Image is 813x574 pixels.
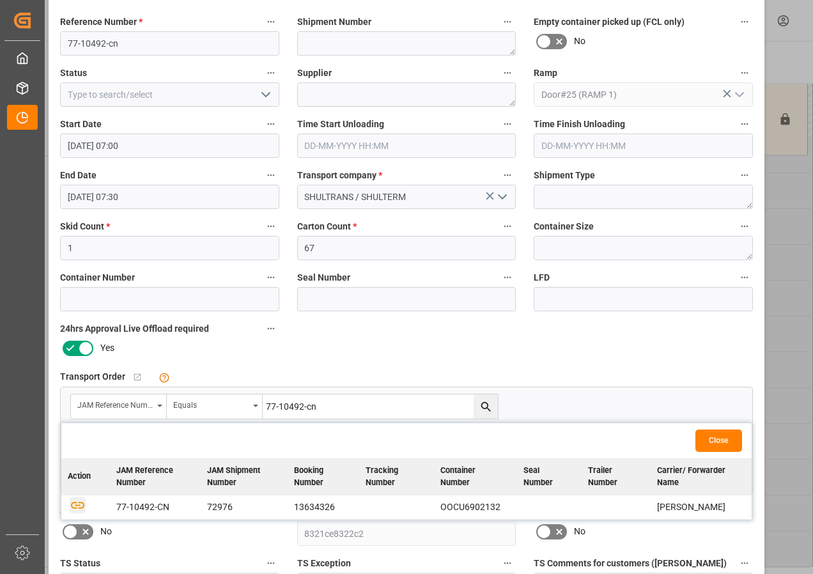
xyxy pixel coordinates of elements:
span: Container Size [534,220,594,233]
button: TS Comments for customers ([PERSON_NAME]) [736,555,753,571]
td: 72976 [201,495,288,520]
button: Skid Count * [263,218,279,235]
button: Seal Number [499,269,516,286]
button: Reference Number * [263,13,279,30]
th: JAM Shipment Number [201,458,288,495]
input: DD-MM-YYYY HH:MM [297,134,516,158]
button: 24hrs Approval Live Offload required [263,320,279,337]
button: Empty container picked up (FCL only) [736,13,753,30]
span: TS Status [60,557,100,570]
span: Seal Number [297,271,350,284]
th: Trailer Number [582,458,651,495]
button: open menu [167,394,263,419]
button: TS Status [263,555,279,571]
span: TS Comments for customers ([PERSON_NAME]) [534,557,727,570]
th: Seal Number [517,458,582,495]
span: No [574,525,585,538]
button: search button [474,394,498,419]
input: DD-MM-YYYY HH:MM [534,134,753,158]
input: DD-MM-YYYY HH:MM [60,185,279,209]
button: Shipment Type [736,167,753,183]
span: Supplier [297,66,332,80]
th: Booking Number [288,458,359,495]
div: Equals [173,396,249,411]
button: Close [695,430,742,452]
th: Carrier/ Forwarder Name [651,458,752,495]
button: Time Finish Unloading [736,116,753,132]
span: Status [60,66,87,80]
button: Ramp [736,65,753,81]
button: Container Size [736,218,753,235]
span: Ramp [534,66,557,80]
button: Transport company * [499,167,516,183]
span: LFD [534,271,550,284]
span: Shipment Number [297,15,371,29]
input: Type to search/select [534,82,753,107]
td: OOCU6902132 [434,495,517,520]
button: open menu [71,394,167,419]
span: No [100,525,112,538]
input: Type to search/select [60,82,279,107]
span: email notification [60,506,132,519]
span: TS Exception [297,557,351,570]
span: Start Date [60,118,102,131]
button: Supplier [499,65,516,81]
td: 77-10492-CN [110,495,201,520]
span: No [574,35,585,48]
span: Yes [100,341,114,355]
input: Type to search [263,394,498,419]
button: Shipment Number [499,13,516,30]
th: Tracking Number [359,458,434,495]
th: JAM Reference Number [110,458,201,495]
th: Container Number [434,458,517,495]
button: Start Date [263,116,279,132]
input: DD-MM-YYYY HH:MM [60,134,279,158]
button: Container Number [263,269,279,286]
button: TS Exception [499,555,516,571]
span: Time Finish Unloading [534,118,625,131]
span: Container Number [60,271,135,284]
span: End Date [60,169,97,182]
td: 13634326 [288,495,359,520]
button: Status [263,65,279,81]
span: Reference Number [60,15,143,29]
button: End Date [263,167,279,183]
span: Skid Count [60,220,110,233]
span: Carton Count [297,220,357,233]
span: 24hrs Approval Live Offload required [60,322,209,336]
span: Empty container picked up (FCL only) [534,15,685,29]
div: JAM Reference Number [77,396,153,411]
button: Time Start Unloading [499,116,516,132]
td: [PERSON_NAME] [651,495,752,520]
span: Shipment Type [534,169,595,182]
button: Carton Count * [499,218,516,235]
span: Time Start Unloading [297,118,384,131]
th: Action [61,458,110,495]
button: LFD [736,269,753,286]
span: Transport company [297,169,382,182]
span: Transport Order [60,370,125,384]
button: open menu [255,85,274,105]
button: open menu [492,187,511,207]
button: open menu [729,85,748,105]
